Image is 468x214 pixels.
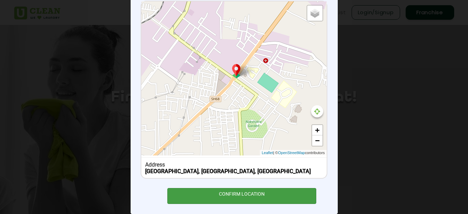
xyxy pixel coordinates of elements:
[145,168,311,175] b: [GEOGRAPHIC_DATA], [GEOGRAPHIC_DATA], [GEOGRAPHIC_DATA]
[260,150,326,156] div: | © contributors
[278,150,305,156] a: OpenStreetMap
[312,135,323,146] a: Zoom out
[312,125,323,135] a: Zoom in
[307,6,323,21] a: Layers
[167,188,317,204] div: CONFIRM LOCATION
[145,161,323,168] div: Address
[262,150,273,156] a: Leaflet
